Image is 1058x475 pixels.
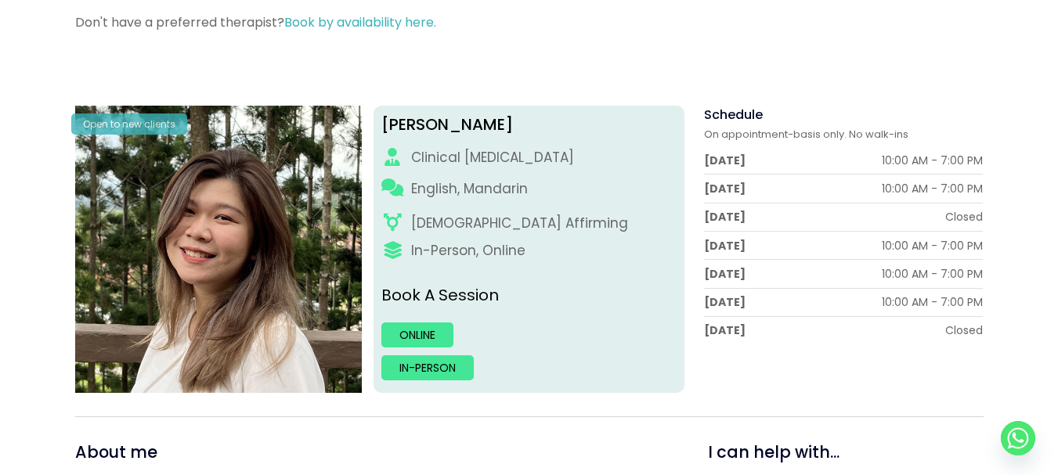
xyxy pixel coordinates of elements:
div: [DATE] [704,294,746,310]
div: 10:00 AM - 7:00 PM [882,238,983,254]
div: Clinical [MEDICAL_DATA] [411,148,574,167]
a: In-person [381,355,474,380]
div: Open to new clients [71,113,187,135]
span: About me [75,441,157,463]
div: Closed [945,209,983,225]
a: Online [381,322,453,347]
div: 10:00 AM - 7:00 PM [882,153,983,168]
span: On appointment-basis only. No walk-ins [704,127,908,142]
div: [DATE] [704,266,746,282]
div: 10:00 AM - 7:00 PM [882,294,983,310]
a: Book by availability here. [284,13,436,31]
p: English, Mandarin [411,179,528,199]
div: [DATE] [704,209,746,225]
div: [DATE] [704,181,746,196]
p: Don't have a preferred therapist? [75,13,984,31]
span: Schedule [704,106,763,124]
img: Kelly Clinical Psychologist [75,106,363,393]
div: [PERSON_NAME] [381,113,677,136]
a: Whatsapp [1001,421,1035,455]
div: 10:00 AM - 7:00 PM [882,266,983,282]
p: Book A Session [381,284,677,307]
div: [DEMOGRAPHIC_DATA] Affirming [411,214,628,233]
div: [DATE] [704,322,746,338]
div: Closed [945,322,983,338]
span: I can help with... [708,441,840,463]
div: 10:00 AM - 7:00 PM [882,181,983,196]
div: In-Person, Online [411,241,525,261]
div: [DATE] [704,238,746,254]
div: [DATE] [704,153,746,168]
